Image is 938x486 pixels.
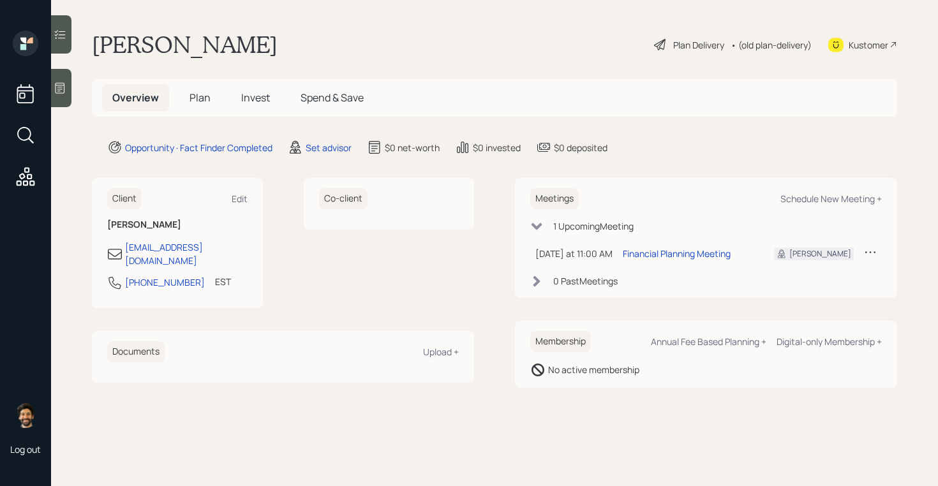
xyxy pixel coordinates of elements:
h1: [PERSON_NAME] [92,31,278,59]
div: Opportunity · Fact Finder Completed [125,141,272,154]
h6: Meetings [530,188,579,209]
div: Plan Delivery [673,38,724,52]
div: • (old plan-delivery) [731,38,812,52]
div: EST [215,275,231,288]
div: 0 Past Meeting s [553,274,618,288]
div: 1 Upcoming Meeting [553,219,634,233]
div: Edit [232,193,248,205]
div: $0 net-worth [385,141,440,154]
h6: Membership [530,331,591,352]
h6: Client [107,188,142,209]
span: Overview [112,91,159,105]
span: Invest [241,91,270,105]
div: [PERSON_NAME] [789,248,851,260]
div: Annual Fee Based Planning + [651,335,766,348]
div: [DATE] at 11:00 AM [535,247,613,260]
div: [PHONE_NUMBER] [125,276,205,289]
div: $0 deposited [554,141,607,154]
img: eric-schwartz-headshot.png [13,402,38,428]
div: Set advisor [306,141,352,154]
div: Log out [10,443,41,455]
h6: Co-client [319,188,368,209]
div: Upload + [423,346,459,358]
div: No active membership [548,363,639,376]
div: [EMAIL_ADDRESS][DOMAIN_NAME] [125,240,248,267]
div: $0 invested [473,141,521,154]
div: Kustomer [849,38,888,52]
h6: Documents [107,341,165,362]
div: Schedule New Meeting + [780,193,882,205]
span: Spend & Save [301,91,364,105]
div: Digital-only Membership + [777,335,882,348]
h6: [PERSON_NAME] [107,219,248,230]
span: Plan [190,91,211,105]
div: Financial Planning Meeting [623,247,731,260]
